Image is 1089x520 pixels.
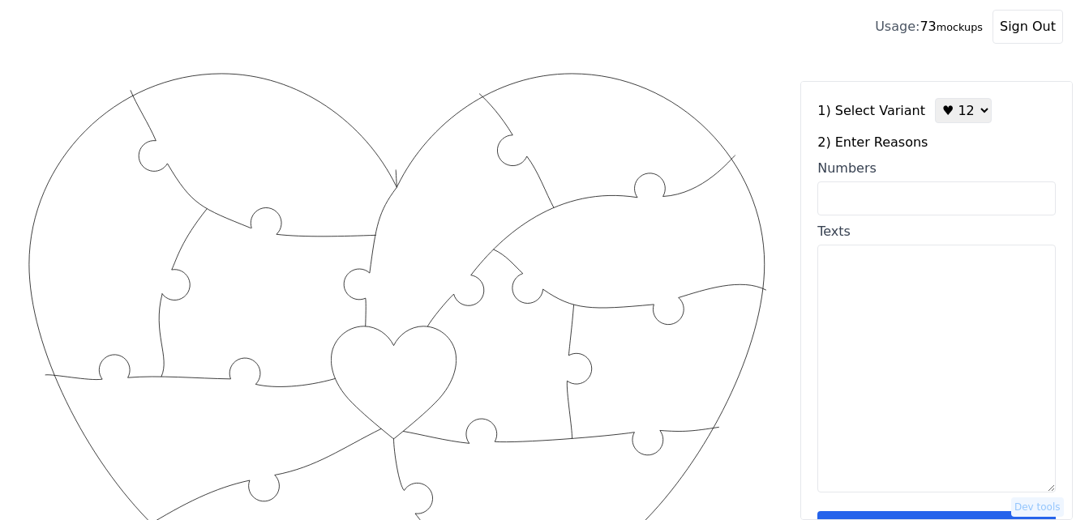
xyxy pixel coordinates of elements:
input: Numbers [817,181,1056,215]
span: Usage: [875,19,920,34]
div: Numbers [817,159,1056,178]
button: Dev tools [1011,497,1064,517]
small: mockups [937,21,983,33]
button: Sign Out [993,10,1063,44]
textarea: Texts [817,245,1056,492]
label: 1) Select Variant [817,101,925,121]
label: 2) Enter Reasons [817,133,1056,152]
div: 73 [875,17,983,36]
div: Texts [817,222,1056,241]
